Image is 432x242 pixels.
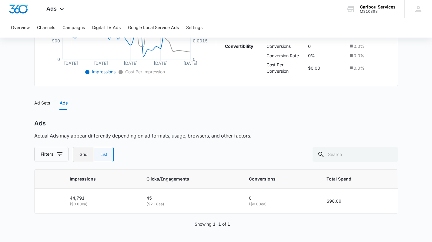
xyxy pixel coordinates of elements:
[360,9,396,14] div: account id
[60,100,68,106] div: Ads
[186,18,203,38] button: Settings
[360,5,396,9] div: account name
[34,120,46,127] h2: Ads
[128,18,179,38] button: Google Local Service Ads
[306,41,347,51] td: 0
[249,201,312,207] p: ( $0.00 ea)
[327,176,379,182] span: Total Spend
[319,189,398,213] td: $98.09
[34,100,50,106] div: Ad Sets
[37,18,55,38] button: Channels
[34,147,69,161] button: Filters
[62,18,85,38] button: Campaigns
[52,38,60,43] tspan: 900
[265,51,306,60] td: Conversion Rate
[153,61,167,66] tspan: [DATE]
[306,60,347,76] td: $0.00
[146,201,234,207] p: ( $2.18 ea)
[249,176,303,182] span: Conversions
[193,57,196,62] tspan: 0
[94,61,108,66] tspan: [DATE]
[313,147,398,162] input: Search
[225,44,253,49] strong: Convertibility
[349,43,387,49] div: 0.0 %
[91,69,116,74] span: Impressions
[92,18,121,38] button: Digital TV Ads
[195,221,230,227] p: Showing 1-1 of 1
[265,41,306,51] td: Conversions
[70,176,123,182] span: Impressions
[124,61,138,66] tspan: [DATE]
[249,195,312,201] p: 0
[124,69,165,74] span: Cost Per Impression
[34,132,251,140] p: Actual Ads may appear differently depending on ad formats, usage, browsers, and other factors.
[11,18,30,38] button: Overview
[70,201,132,207] p: ( $0.00 ea)
[64,61,78,66] tspan: [DATE]
[193,38,208,43] tspan: 0.0015
[70,195,132,201] p: 44,791
[349,52,387,59] div: 0.0 %
[183,61,197,66] tspan: [DATE]
[94,147,114,162] label: List
[146,195,234,201] p: 45
[306,51,347,60] td: 0%
[146,176,226,182] span: Clicks/Engagements
[57,57,60,62] tspan: 0
[46,5,57,12] span: Ads
[265,60,306,76] td: Cost Per Conversion
[73,147,94,162] label: Grid
[349,65,387,71] div: 0.0 %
